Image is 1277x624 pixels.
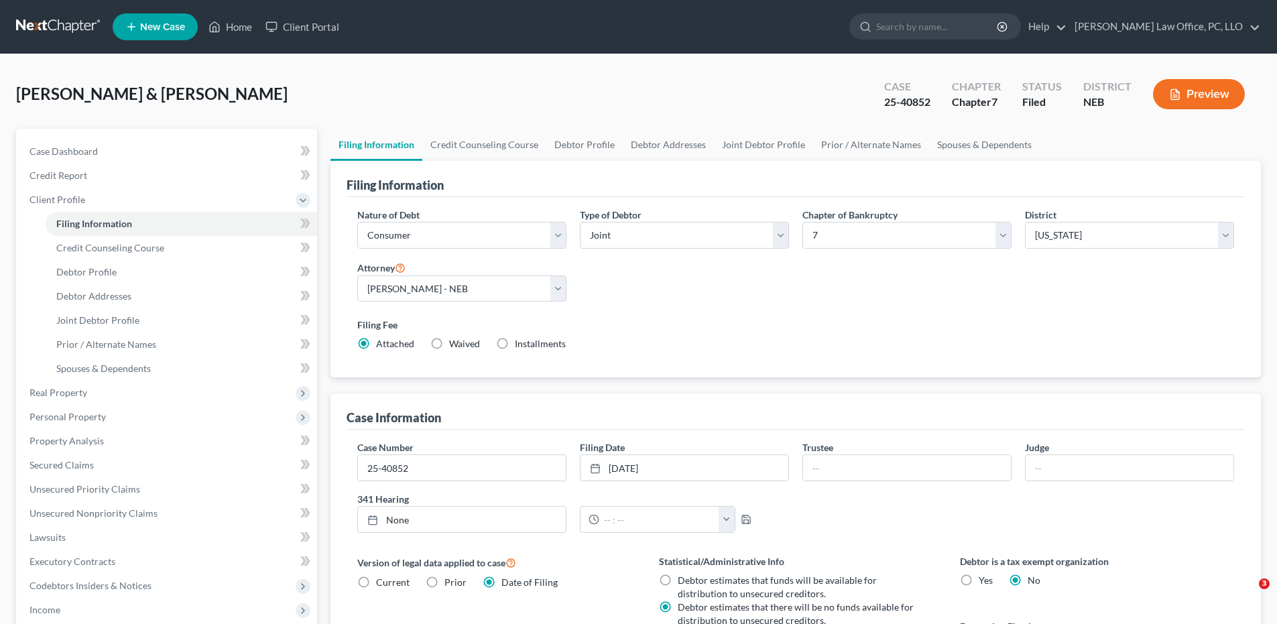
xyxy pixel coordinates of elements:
span: Property Analysis [29,435,104,446]
label: District [1025,208,1056,222]
span: Date of Filing [501,576,558,588]
span: 3 [1259,578,1270,589]
a: Spouses & Dependents [46,357,317,381]
span: Case Dashboard [29,145,98,157]
span: No [1028,574,1040,586]
span: Codebtors Insiders & Notices [29,580,151,591]
span: Debtor Profile [56,266,117,277]
label: Statistical/Administrative Info [659,554,933,568]
label: Filing Fee [357,318,1234,332]
div: NEB [1083,95,1132,110]
div: 25-40852 [884,95,930,110]
div: Case [884,79,930,95]
span: Prior / Alternate Names [56,338,156,350]
a: Filing Information [46,212,317,236]
div: Status [1022,79,1062,95]
span: Current [376,576,410,588]
div: Case Information [347,410,441,426]
a: Debtor Addresses [46,284,317,308]
a: Unsecured Nonpriority Claims [19,501,317,525]
a: Credit Report [19,164,317,188]
label: Trustee [802,440,833,454]
a: Credit Counseling Course [422,129,546,161]
span: Prior [444,576,467,588]
a: Debtor Profile [46,260,317,284]
label: Attorney [357,259,406,275]
a: [PERSON_NAME] Law Office, PC, LLO [1068,15,1260,39]
input: -- : -- [599,507,719,532]
label: Version of legal data applied to case [357,554,631,570]
label: Type of Debtor [580,208,642,222]
span: Executory Contracts [29,556,115,567]
span: Secured Claims [29,459,94,471]
a: Debtor Profile [546,129,623,161]
a: Spouses & Dependents [929,129,1040,161]
span: Yes [979,574,993,586]
span: New Case [140,22,185,32]
a: None [358,507,566,532]
span: Unsecured Priority Claims [29,483,140,495]
a: [DATE] [581,455,788,481]
span: [PERSON_NAME] & [PERSON_NAME] [16,84,288,103]
span: Filing Information [56,218,132,229]
span: Personal Property [29,411,106,422]
span: Credit Report [29,170,87,181]
a: Executory Contracts [19,550,317,574]
label: Filing Date [580,440,625,454]
a: Debtor Addresses [623,129,714,161]
label: Debtor is a tax exempt organization [960,554,1234,568]
a: Unsecured Priority Claims [19,477,317,501]
input: -- [803,455,1011,481]
span: Credit Counseling Course [56,242,164,253]
a: Property Analysis [19,429,317,453]
label: Chapter of Bankruptcy [802,208,898,222]
label: Nature of Debt [357,208,420,222]
a: Joint Debtor Profile [46,308,317,332]
label: Case Number [357,440,414,454]
a: Secured Claims [19,453,317,477]
label: 341 Hearing [351,492,796,506]
a: Prior / Alternate Names [813,129,929,161]
div: Filing Information [347,177,444,193]
div: Chapter [952,95,1001,110]
span: Spouses & Dependents [56,363,151,374]
a: Lawsuits [19,525,317,550]
label: Judge [1025,440,1049,454]
a: Joint Debtor Profile [714,129,813,161]
a: Filing Information [330,129,422,161]
div: District [1083,79,1132,95]
div: Filed [1022,95,1062,110]
span: Waived [449,338,480,349]
a: Client Portal [259,15,346,39]
span: Lawsuits [29,532,66,543]
span: Installments [515,338,566,349]
span: Unsecured Nonpriority Claims [29,507,158,519]
a: Help [1022,15,1067,39]
input: Enter case number... [358,455,566,481]
span: Real Property [29,387,87,398]
span: Client Profile [29,194,85,205]
a: Prior / Alternate Names [46,332,317,357]
span: Debtor estimates that funds will be available for distribution to unsecured creditors. [678,574,877,599]
button: Preview [1153,79,1245,109]
iframe: Intercom live chat [1231,578,1264,611]
a: Credit Counseling Course [46,236,317,260]
span: Attached [376,338,414,349]
input: -- [1026,455,1233,481]
span: Income [29,604,60,615]
a: Case Dashboard [19,139,317,164]
a: Home [202,15,259,39]
input: Search by name... [876,14,999,39]
span: Joint Debtor Profile [56,314,139,326]
div: Chapter [952,79,1001,95]
span: Debtor Addresses [56,290,131,302]
span: 7 [991,95,997,108]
